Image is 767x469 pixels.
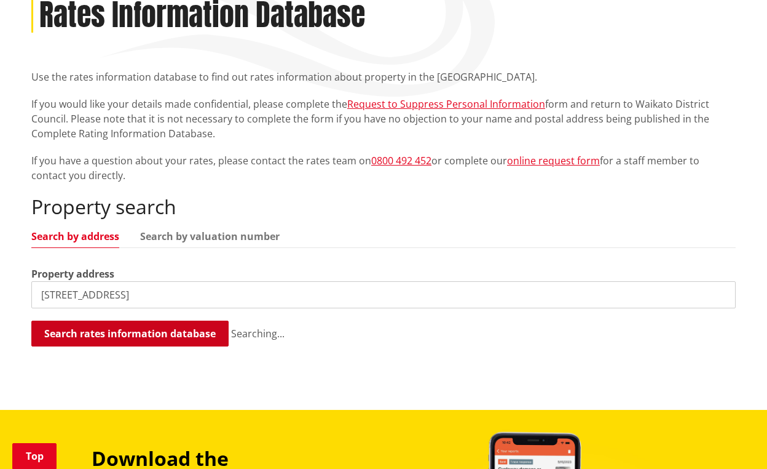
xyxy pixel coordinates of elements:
p: If you would like your details made confidential, please complete the form and return to Waikato ... [31,97,736,141]
span: Searching... [231,327,285,340]
label: Property address [31,267,114,281]
input: e.g. Duke Street NGARUAWAHIA [31,281,736,308]
a: 0800 492 452 [371,154,431,167]
button: Search rates information database [31,321,229,347]
a: Request to Suppress Personal Information [347,97,545,111]
a: Search by address [31,231,119,241]
a: Search by valuation number [140,231,280,241]
a: online request form [507,154,600,167]
p: Use the rates information database to find out rates information about property in the [GEOGRAPHI... [31,70,736,84]
p: If you have a question about your rates, please contact the rates team on or complete our for a s... [31,153,736,183]
a: Top [12,443,57,469]
iframe: Messenger Launcher [710,417,755,462]
h2: Property search [31,195,736,218]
